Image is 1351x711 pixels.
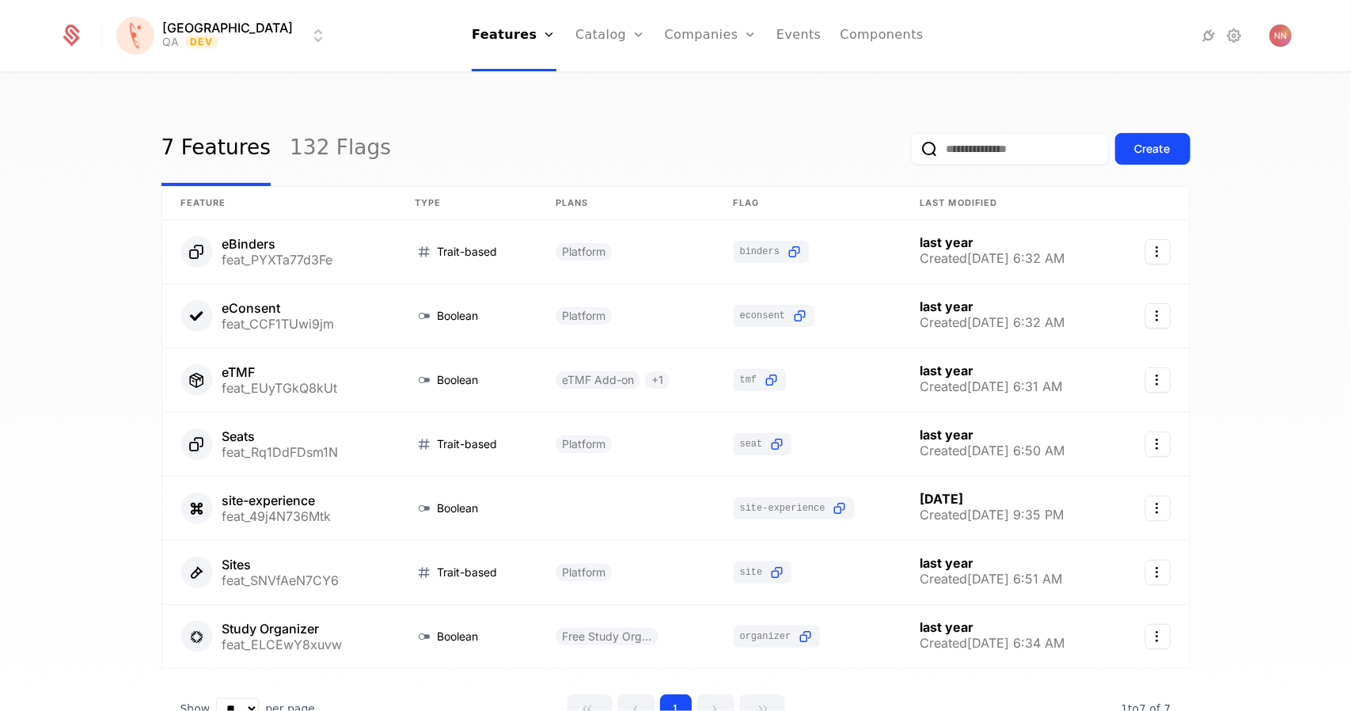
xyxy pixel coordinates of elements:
[162,21,293,34] span: [GEOGRAPHIC_DATA]
[1269,25,1292,47] button: Open user button
[1145,303,1171,329] button: Select action
[1225,26,1244,45] a: Settings
[1145,367,1171,393] button: Select action
[901,187,1115,220] th: Last Modified
[1145,560,1171,585] button: Select action
[1200,26,1219,45] a: Integrations
[537,187,715,220] th: Plans
[162,187,396,220] th: Feature
[161,112,271,186] a: 7 Features
[121,18,328,53] button: Select environment
[1145,432,1171,457] button: Select action
[1145,496,1171,521] button: Select action
[1145,239,1171,264] button: Select action
[185,36,218,48] span: Dev
[1115,133,1190,165] button: Create
[1145,624,1171,649] button: Select action
[290,112,391,186] a: 132 Flags
[396,187,537,220] th: Type
[162,34,179,50] div: QA
[1269,25,1292,47] img: Nenad Nastasic
[1135,141,1171,157] div: Create
[715,187,901,220] th: Flag
[116,17,154,55] img: Florence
